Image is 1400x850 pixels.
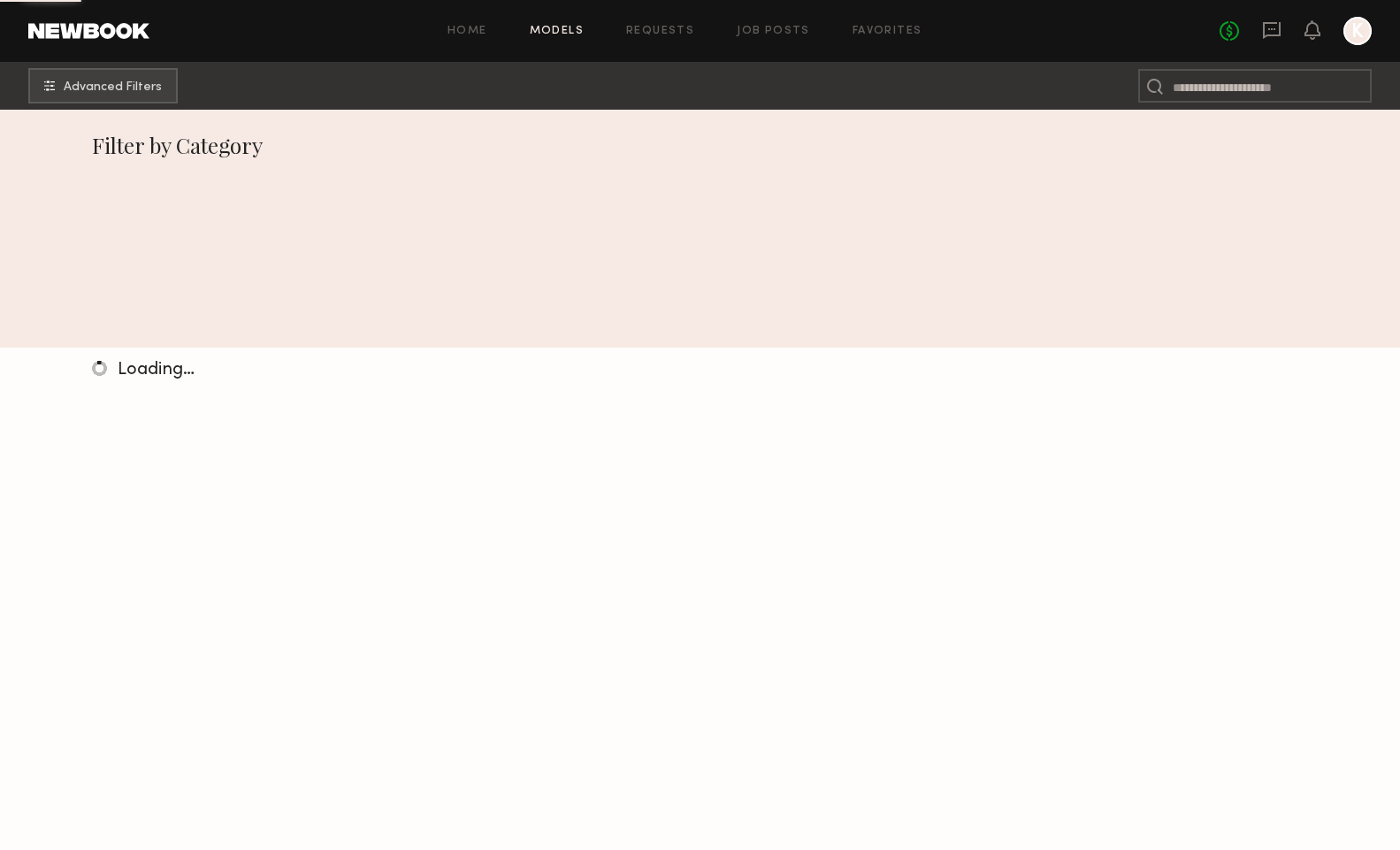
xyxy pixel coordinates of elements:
a: K [1343,17,1372,45]
a: Favorites [853,26,922,37]
a: Requests [626,26,694,37]
a: Models [530,26,584,37]
span: Loading… [118,362,195,379]
a: Home [448,26,487,37]
span: Advanced Filters [64,81,162,94]
div: Filter by Category [92,131,1308,159]
a: Job Posts [737,26,810,37]
button: Advanced Filters [28,68,178,103]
